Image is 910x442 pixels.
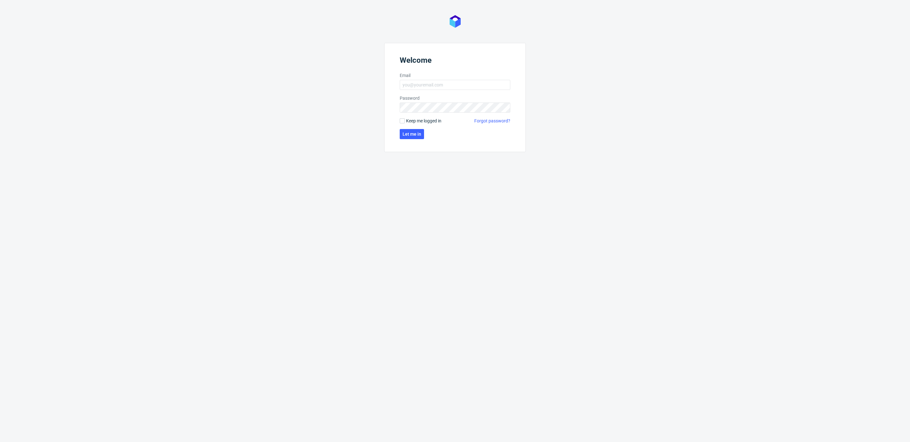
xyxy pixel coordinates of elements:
[403,132,421,136] span: Let me in
[400,80,510,90] input: you@youremail.com
[400,129,424,139] button: Let me in
[400,72,510,79] label: Email
[400,56,510,67] header: Welcome
[406,118,441,124] span: Keep me logged in
[400,95,510,101] label: Password
[474,118,510,124] a: Forgot password?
